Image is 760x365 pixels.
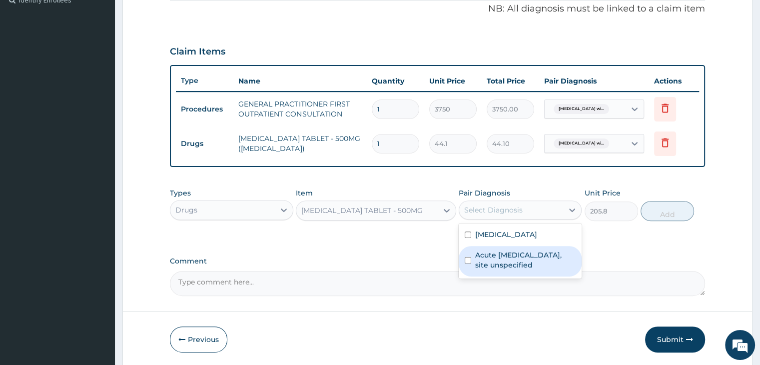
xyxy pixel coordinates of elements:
td: Procedures [176,100,233,118]
th: Type [176,71,233,90]
th: Name [233,71,366,91]
div: Chat with us now [52,56,168,69]
div: Drugs [175,205,197,215]
td: GENERAL PRACTITIONER FIRST OUTPATIENT CONSULTATION [233,94,366,124]
th: Total Price [482,71,539,91]
th: Quantity [367,71,424,91]
th: Unit Price [424,71,482,91]
th: Pair Diagnosis [539,71,649,91]
td: Drugs [176,134,233,153]
button: Add [641,201,694,221]
h3: Claim Items [170,46,225,57]
th: Actions [649,71,699,91]
label: Item [296,188,313,198]
span: [MEDICAL_DATA] wi... [554,104,609,114]
div: Minimize live chat window [164,5,188,29]
label: Unit Price [585,188,621,198]
button: Previous [170,326,227,352]
span: [MEDICAL_DATA] wi... [554,138,609,148]
label: Types [170,189,191,197]
button: Submit [645,326,705,352]
img: d_794563401_company_1708531726252_794563401 [18,50,40,75]
p: NB: All diagnosis must be linked to a claim item [170,2,705,15]
label: Comment [170,257,705,265]
textarea: Type your message and hit 'Enter' [5,252,190,287]
td: [MEDICAL_DATA] TABLET - 500MG ([MEDICAL_DATA]) [233,128,366,158]
div: [MEDICAL_DATA] TABLET - 500MG [301,205,423,215]
div: Select Diagnosis [464,205,523,215]
label: Pair Diagnosis [459,188,510,198]
label: [MEDICAL_DATA] [475,229,537,239]
span: We're online! [58,115,138,216]
label: Acute [MEDICAL_DATA], site unspecified [475,250,576,270]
